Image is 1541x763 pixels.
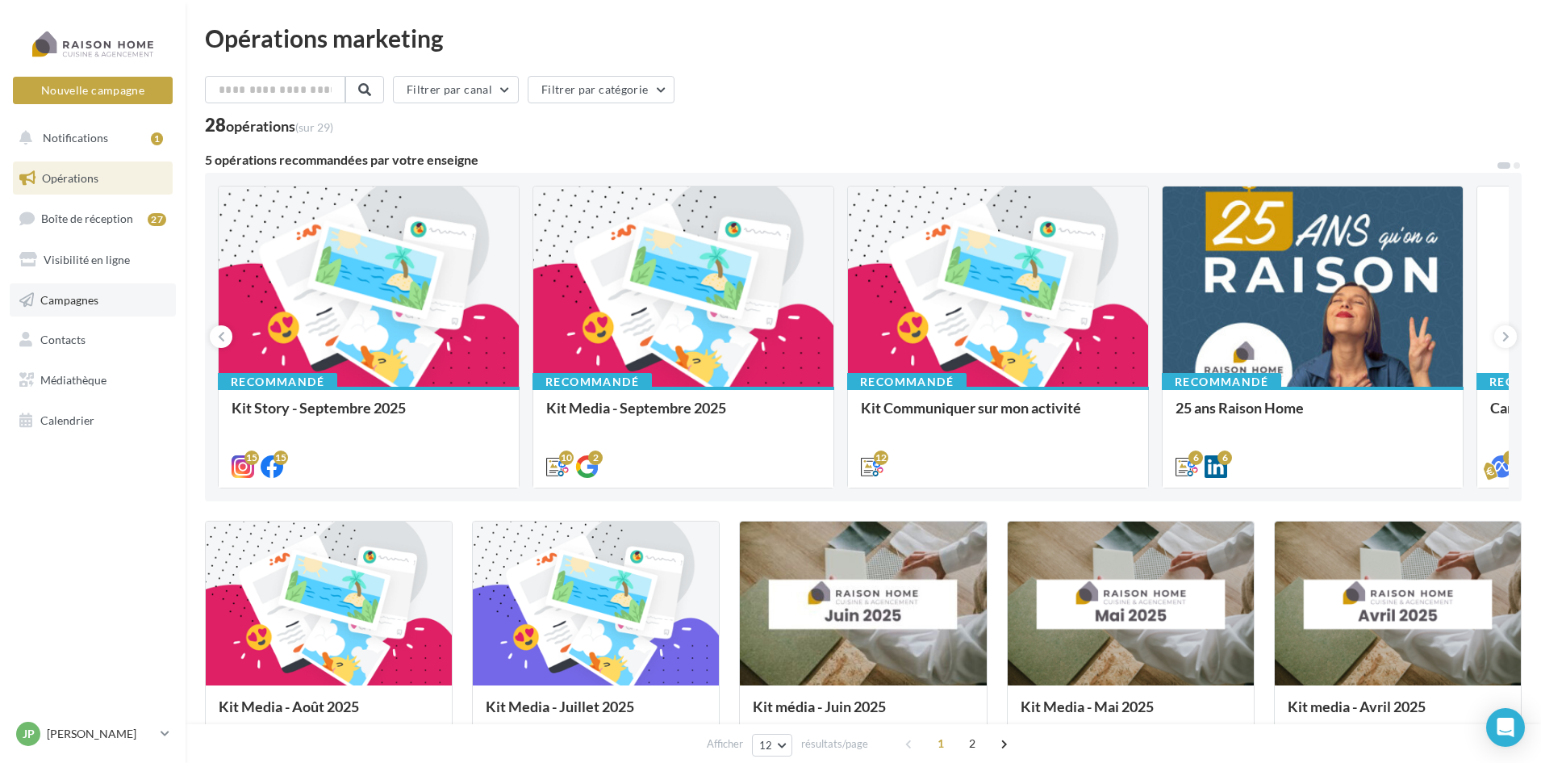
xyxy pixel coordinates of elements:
div: 25 ans Raison Home [1176,400,1450,432]
span: Opérations [42,171,98,185]
span: résultats/page [801,736,868,752]
span: Afficher [707,736,743,752]
span: JP [23,726,35,742]
button: 12 [752,734,793,757]
div: Kit Media - Mai 2025 [1021,698,1241,731]
div: Opérations marketing [205,26,1522,50]
a: Opérations [10,161,176,195]
div: Recommandé [1162,373,1281,391]
div: 12 [874,451,888,465]
div: 27 [148,213,166,226]
div: Recommandé [532,373,652,391]
div: 6 [1217,451,1232,465]
span: 2 [959,731,985,757]
a: Médiathèque [10,363,176,397]
div: 6 [1188,451,1203,465]
span: Visibilité en ligne [44,253,130,266]
div: Recommandé [218,373,337,391]
div: 15 [244,451,259,465]
button: Filtrer par canal [393,76,519,103]
div: 15 [274,451,288,465]
a: JP [PERSON_NAME] [13,719,173,749]
div: Open Intercom Messenger [1486,708,1525,747]
a: Contacts [10,323,176,357]
span: Contacts [40,333,86,346]
span: Médiathèque [40,373,106,387]
button: Filtrer par catégorie [528,76,674,103]
div: Kit Media - Septembre 2025 [546,400,821,432]
div: 28 [205,116,333,134]
span: (sur 29) [295,120,333,134]
a: Boîte de réception27 [10,201,176,236]
a: Visibilité en ligne [10,243,176,277]
span: Boîte de réception [41,212,133,225]
a: Campagnes [10,283,176,317]
span: Campagnes [40,292,98,306]
div: 10 [559,451,574,465]
div: Kit média - Juin 2025 [753,698,973,731]
span: 12 [759,739,773,752]
div: Recommandé [847,373,967,391]
div: Kit media - Avril 2025 [1288,698,1508,731]
div: opérations [226,119,333,133]
span: Calendrier [40,413,94,427]
span: 1 [928,731,954,757]
div: Kit Media - Août 2025 [219,698,439,731]
div: Kit Media - Juillet 2025 [486,698,706,731]
button: Notifications 1 [10,121,169,155]
div: 2 [588,451,603,465]
div: Kit Communiquer sur mon activité [861,400,1135,432]
button: Nouvelle campagne [13,77,173,104]
p: [PERSON_NAME] [47,726,154,742]
div: Kit Story - Septembre 2025 [232,400,506,432]
div: 3 [1503,451,1518,465]
div: 5 opérations recommandées par votre enseigne [205,153,1496,166]
a: Calendrier [10,404,176,438]
div: 1 [151,132,163,145]
span: Notifications [43,131,108,145]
